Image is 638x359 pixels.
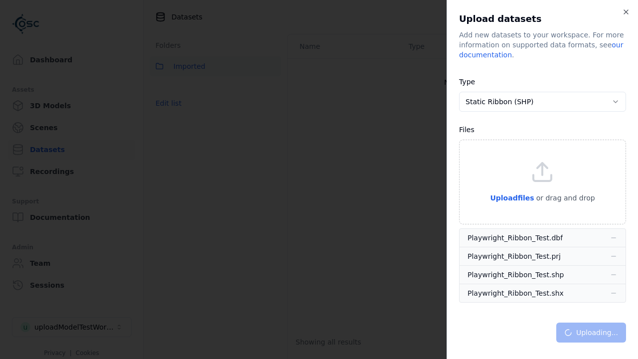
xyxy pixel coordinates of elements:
[459,12,626,26] h2: Upload datasets
[468,270,564,280] div: Playwright_Ribbon_Test.shp
[468,251,561,261] div: Playwright_Ribbon_Test.prj
[534,192,595,204] p: or drag and drop
[468,288,564,298] div: Playwright_Ribbon_Test.shx
[459,78,475,86] label: Type
[459,126,475,134] label: Files
[490,194,534,202] span: Upload files
[468,233,563,243] div: Playwright_Ribbon_Test.dbf
[459,30,626,60] div: Add new datasets to your workspace. For more information on supported data formats, see .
